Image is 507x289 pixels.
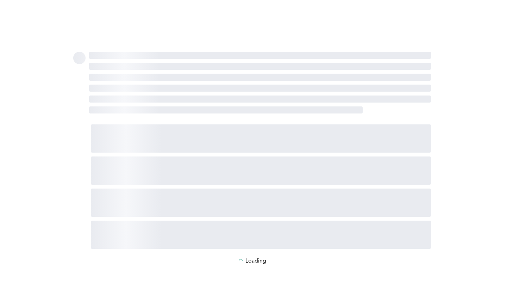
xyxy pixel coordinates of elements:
[89,96,431,103] span: ‌
[91,124,431,153] span: ‌
[245,258,266,264] p: Loading
[91,221,431,249] span: ‌
[89,52,431,59] span: ‌
[89,74,431,81] span: ‌
[89,63,431,70] span: ‌
[91,189,431,217] span: ‌
[89,85,431,92] span: ‌
[89,106,363,113] span: ‌
[91,156,431,185] span: ‌
[73,52,86,64] span: ‌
